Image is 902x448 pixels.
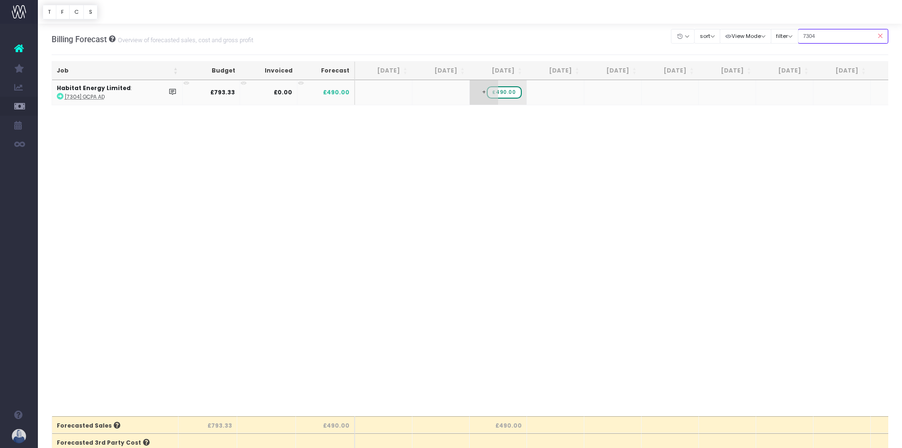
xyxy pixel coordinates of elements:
[323,88,349,97] span: £490.00
[43,5,98,19] div: Vertical button group
[183,62,240,80] th: Budget
[52,62,183,80] th: Job: activate to sort column ascending
[52,80,183,105] td: :
[527,62,584,80] th: Oct 25: activate to sort column ascending
[470,62,527,80] th: Sep 25: activate to sort column ascending
[720,29,771,44] button: View Mode
[694,29,720,44] button: sort
[240,62,297,80] th: Invoiced
[43,5,56,19] button: T
[56,5,70,19] button: F
[355,62,412,80] th: Jul 25: activate to sort column ascending
[116,35,253,44] small: Overview of forecasted sales, cost and gross profit
[297,62,355,80] th: Forecast
[756,62,813,80] th: Feb 26: activate to sort column ascending
[412,62,470,80] th: Aug 25: activate to sort column ascending
[584,62,642,80] th: Nov 25: activate to sort column ascending
[83,5,98,19] button: S
[642,62,699,80] th: Dec 25: activate to sort column ascending
[57,84,131,92] strong: Habitat Energy Limited
[296,416,355,433] th: £490.00
[274,88,292,96] strong: £0.00
[12,429,26,443] img: images/default_profile_image.png
[69,5,84,19] button: C
[179,416,237,433] th: £793.33
[65,93,105,101] abbr: [7304] GCPA Ad
[52,35,107,44] span: Billing Forecast
[813,62,871,80] th: Mar 26: activate to sort column ascending
[771,29,798,44] button: filter
[798,29,889,44] input: Search...
[470,416,527,433] th: £490.00
[487,86,521,99] span: wayahead Sales Forecast Item
[470,80,498,105] span: +
[57,421,120,430] span: Forecasted Sales
[210,88,235,96] strong: £793.33
[699,62,756,80] th: Jan 26: activate to sort column ascending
